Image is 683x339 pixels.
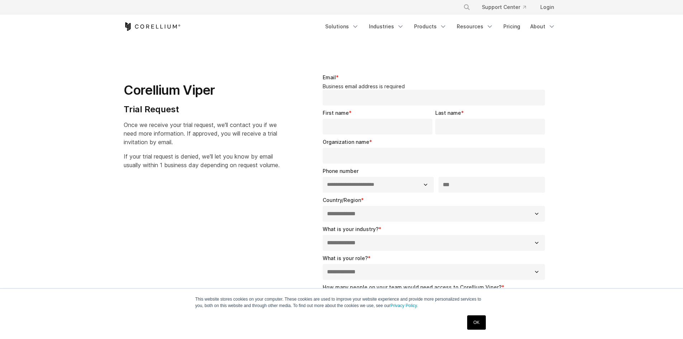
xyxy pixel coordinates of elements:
[365,20,408,33] a: Industries
[323,197,361,203] span: Country/Region
[323,284,502,290] span: How many people on your team would need access to Corellium Viper?
[467,315,485,330] a: OK
[323,226,379,232] span: What is your industry?
[410,20,451,33] a: Products
[526,20,560,33] a: About
[124,153,280,169] span: If your trial request is denied, we'll let you know by email usually within 1 business day depend...
[124,82,280,98] h1: Corellium Viper
[476,1,532,14] a: Support Center
[323,74,336,80] span: Email
[323,139,369,145] span: Organization name
[321,20,560,33] div: Navigation Menu
[452,20,498,33] a: Resources
[124,104,280,115] h4: Trial Request
[323,83,548,90] legend: Business email address is required
[499,20,525,33] a: Pricing
[195,296,488,309] p: This website stores cookies on your computer. These cookies are used to improve your website expe...
[323,168,359,174] span: Phone number
[390,303,418,308] a: Privacy Policy.
[124,22,181,31] a: Corellium Home
[435,110,461,116] span: Last name
[124,121,277,146] span: Once we receive your trial request, we'll contact you if we need more information. If approved, y...
[321,20,363,33] a: Solutions
[535,1,560,14] a: Login
[455,1,560,14] div: Navigation Menu
[323,110,349,116] span: First name
[460,1,473,14] button: Search
[323,255,368,261] span: What is your role?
